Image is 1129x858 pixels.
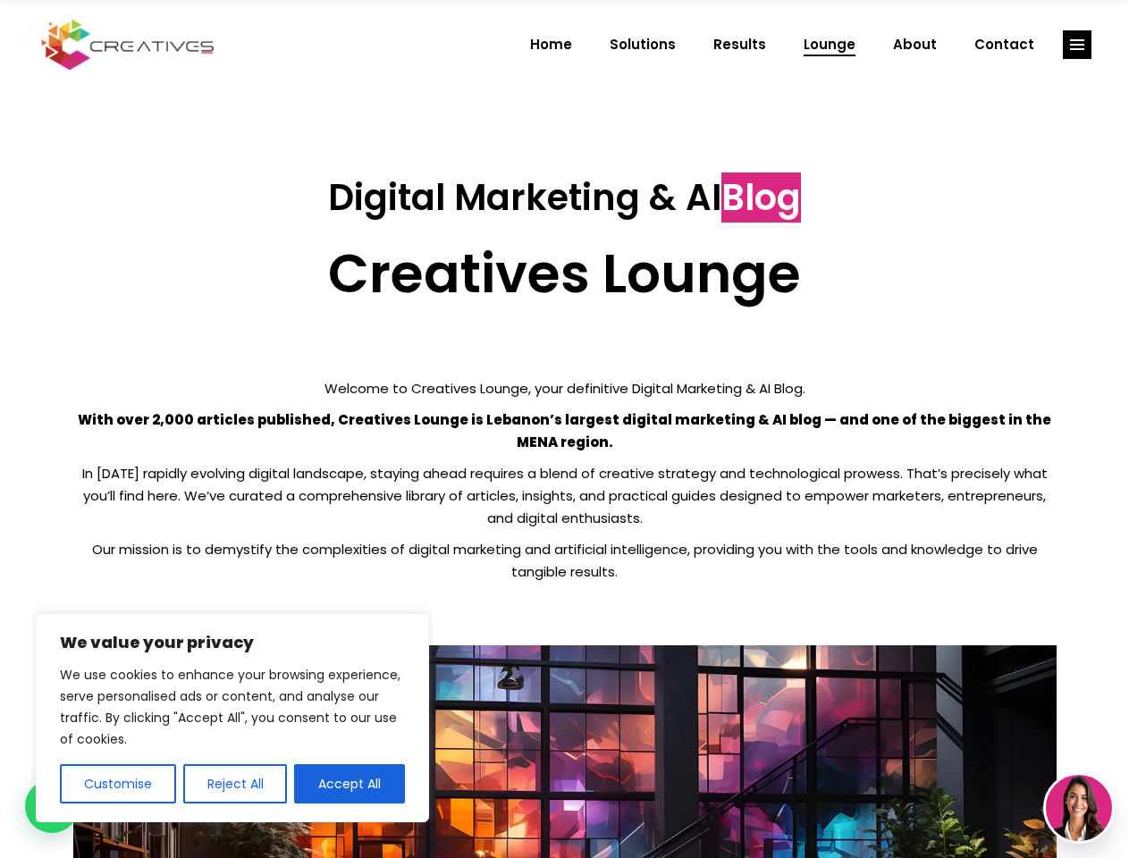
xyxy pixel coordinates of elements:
[60,632,405,653] p: We value your privacy
[25,779,79,833] div: WhatsApp contact
[591,21,695,68] a: Solutions
[73,241,1057,306] h2: Creatives Lounge
[874,21,956,68] a: About
[530,21,572,68] span: Home
[804,21,855,68] span: Lounge
[73,176,1057,219] h3: Digital Marketing & AI
[695,21,785,68] a: Results
[38,17,218,72] img: Creatives
[73,462,1057,529] p: In [DATE] rapidly evolving digital landscape, staying ahead requires a blend of creative strategy...
[183,764,288,803] button: Reject All
[610,21,676,68] span: Solutions
[893,21,937,68] span: About
[1063,30,1091,59] a: link
[294,764,405,803] button: Accept All
[60,664,405,750] p: We use cookies to enhance your browsing experience, serve personalised ads or content, and analys...
[956,21,1053,68] a: Contact
[974,21,1034,68] span: Contact
[73,538,1057,583] p: Our mission is to demystify the complexities of digital marketing and artificial intelligence, pr...
[511,21,591,68] a: Home
[73,377,1057,400] p: Welcome to Creatives Lounge, your definitive Digital Marketing & AI Blog.
[713,21,766,68] span: Results
[1046,775,1112,841] img: agent
[785,21,874,68] a: Lounge
[721,172,801,223] span: Blog
[36,613,429,822] div: We value your privacy
[60,764,176,803] button: Customise
[78,410,1051,451] strong: With over 2,000 articles published, Creatives Lounge is Lebanon’s largest digital marketing & AI ...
